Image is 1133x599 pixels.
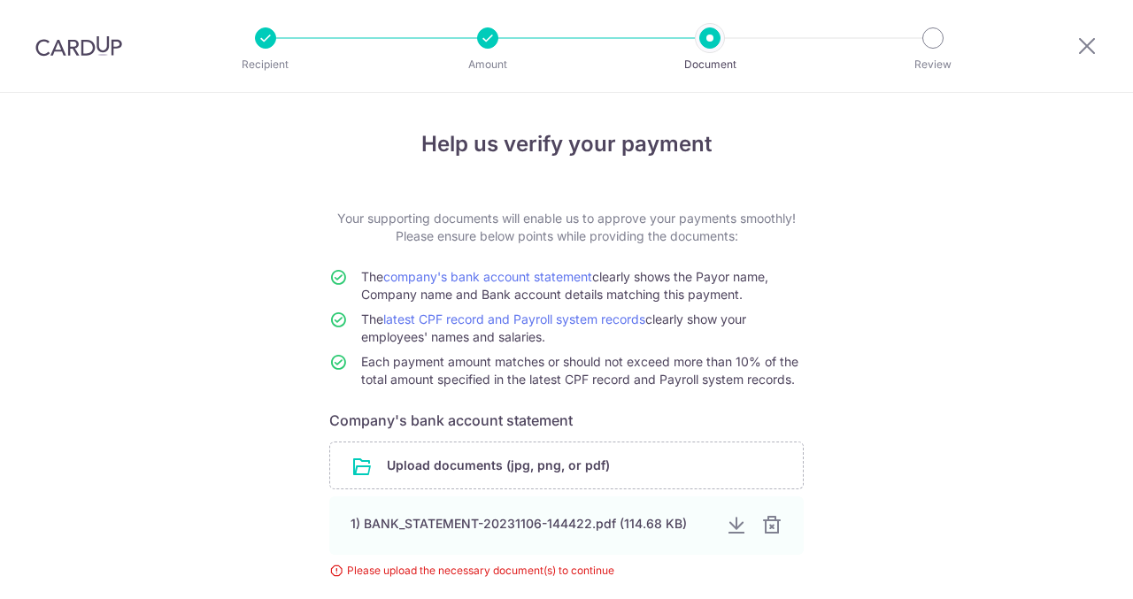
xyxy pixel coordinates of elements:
[644,56,775,73] p: Document
[329,410,804,431] h6: Company's bank account statement
[867,56,998,73] p: Review
[329,442,804,489] div: Upload documents (jpg, png, or pdf)
[200,56,331,73] p: Recipient
[35,35,122,57] img: CardUp
[422,56,553,73] p: Amount
[361,354,798,387] span: Each payment amount matches or should not exceed more than 10% of the total amount specified in t...
[329,210,804,245] p: Your supporting documents will enable us to approve your payments smoothly! Please ensure below p...
[383,269,592,284] a: company's bank account statement
[361,269,768,302] span: The clearly shows the Payor name, Company name and Bank account details matching this payment.
[351,515,712,533] div: 1) BANK_STATEMENT-20231106-144422.pdf (114.68 KB)
[383,311,645,326] a: latest CPF record and Payroll system records
[329,562,804,580] div: Please upload the necessary document(s) to continue
[361,311,746,344] span: The clearly show your employees' names and salaries.
[329,128,804,160] h4: Help us verify your payment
